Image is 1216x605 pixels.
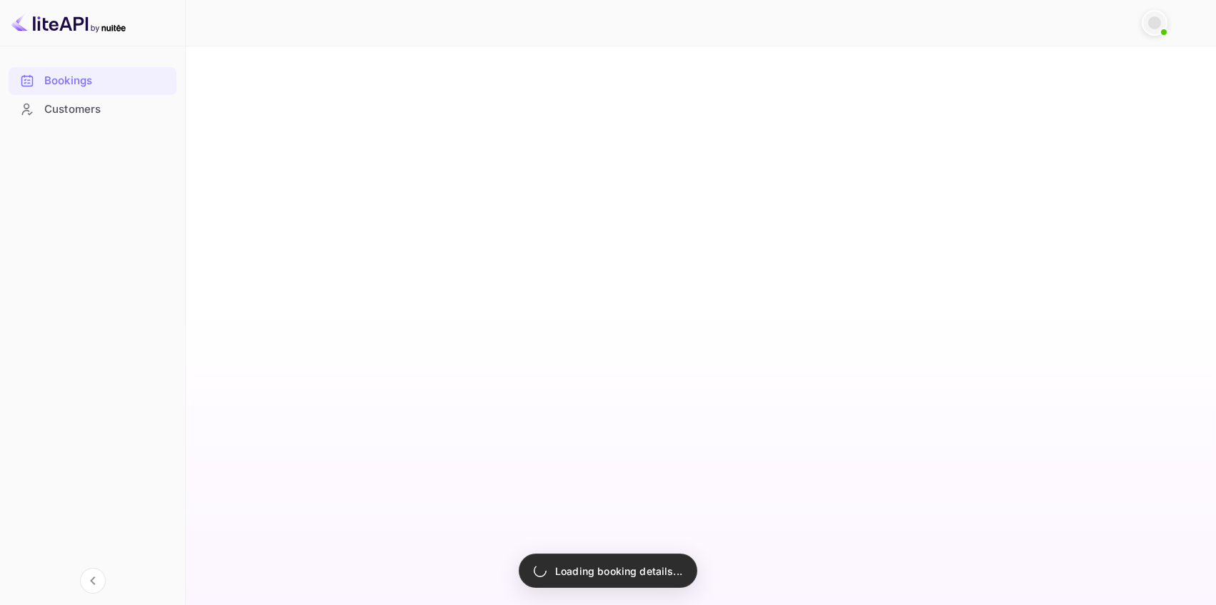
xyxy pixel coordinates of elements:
[555,564,682,579] p: Loading booking details...
[44,73,169,89] div: Bookings
[9,96,176,122] a: Customers
[80,568,106,594] button: Collapse navigation
[11,11,126,34] img: LiteAPI logo
[44,101,169,118] div: Customers
[9,67,176,95] div: Bookings
[9,96,176,124] div: Customers
[9,67,176,94] a: Bookings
